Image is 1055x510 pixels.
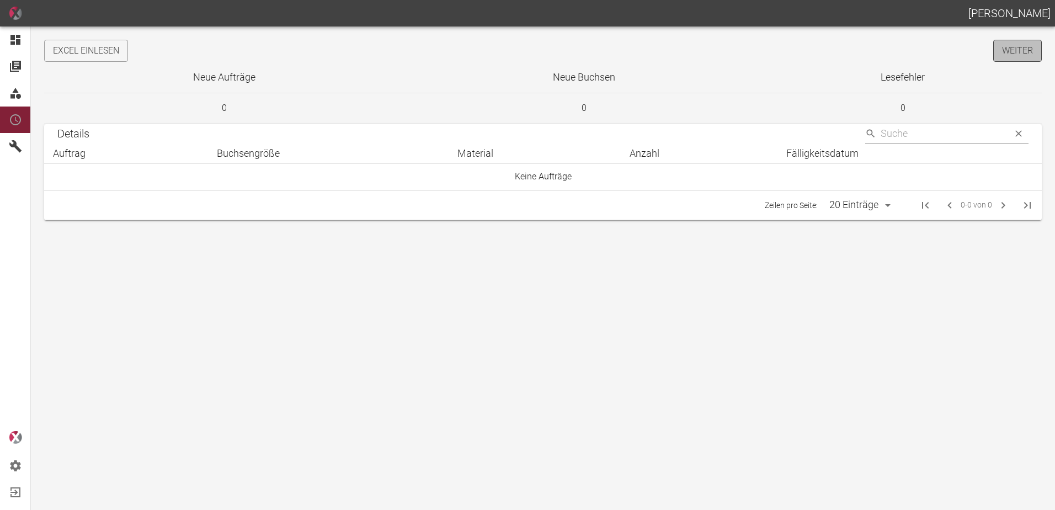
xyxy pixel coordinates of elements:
svg: Suche [865,128,876,139]
span: Letzte Seite [1014,192,1041,219]
input: Search [881,124,1004,144]
div: Anzahl [630,147,769,160]
span: Material [457,147,508,160]
img: logo [9,431,22,444]
div: Fälligkeitsdatum [786,147,1033,160]
span: Anzahl [630,147,674,160]
th: Neue Buchsen [404,62,764,93]
p: Zeilen pro Seite: [765,200,818,211]
td: 0 [404,93,764,124]
span: Erste Seite [912,192,939,219]
span: 0-0 von 0 [961,199,992,211]
button: Excel einlesen [44,40,128,62]
span: Buchsengröße [217,147,294,160]
span: Nächste Seite [992,194,1014,216]
th: Neue Aufträge [44,62,404,93]
div: 20 Einträge [827,198,881,212]
div: 20 Einträge [822,195,894,215]
h6: Details [57,125,89,142]
span: Vorherige Seite [939,194,961,216]
div: Buchsengröße [217,147,440,160]
td: 0 [764,93,1042,124]
h1: [PERSON_NAME] [968,4,1051,22]
div: Auftrag [53,147,199,160]
img: icon [9,7,22,20]
th: Lesefehler [764,62,1042,93]
td: Keine Aufträge [44,163,1042,190]
td: 0 [44,93,404,124]
span: Auftrag [53,147,100,160]
a: Weiter [993,40,1042,62]
div: Material [457,147,612,160]
span: Fälligkeitsdatum [786,147,873,160]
